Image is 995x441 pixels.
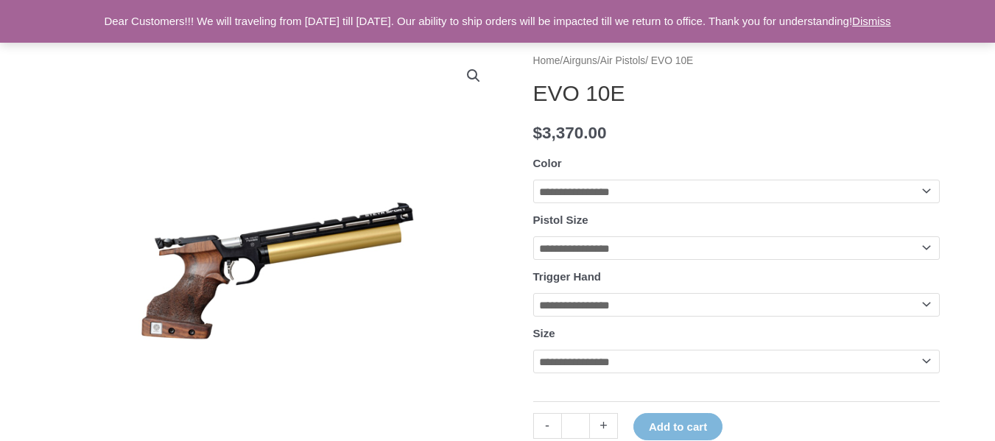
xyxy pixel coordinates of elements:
[533,327,555,339] label: Size
[460,63,487,89] a: View full-screen image gallery
[633,413,722,440] button: Add to cart
[533,157,562,169] label: Color
[533,124,543,142] span: $
[852,15,891,27] a: Dismiss
[533,80,940,107] h1: EVO 10E
[600,55,645,66] a: Air Pistols
[533,55,560,66] a: Home
[533,52,940,71] nav: Breadcrumb
[533,413,561,439] a: -
[590,413,618,439] a: +
[563,55,597,66] a: Airguns
[533,124,607,142] bdi: 3,370.00
[533,270,602,283] label: Trigger Hand
[533,214,588,226] label: Pistol Size
[561,413,590,439] input: Product quantity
